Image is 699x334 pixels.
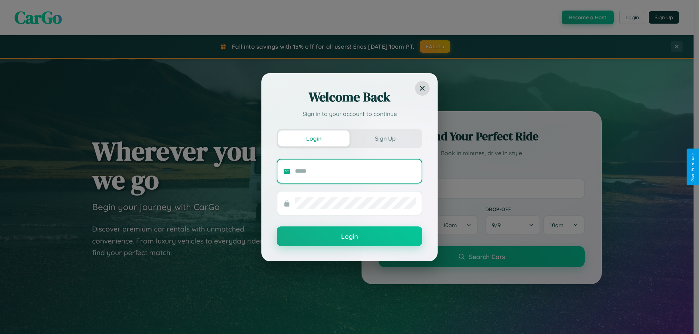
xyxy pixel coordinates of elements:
[349,130,421,146] button: Sign Up
[277,226,422,246] button: Login
[277,88,422,106] h2: Welcome Back
[278,130,349,146] button: Login
[690,152,695,182] div: Give Feedback
[277,109,422,118] p: Sign in to your account to continue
